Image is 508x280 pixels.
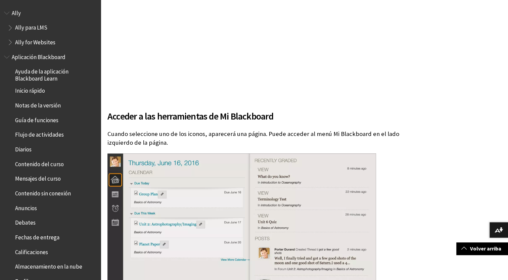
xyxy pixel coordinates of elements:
span: Ally [12,7,21,16]
span: Contenido del curso [15,158,64,168]
span: Calificaciones [15,246,48,255]
nav: Book outline for Anthology Ally Help [4,7,97,48]
p: Cuando seleccione uno de los iconos, aparecerá una página. Puede acceder al menú Mi Blackboard en... [107,130,402,147]
iframe: My Blackboard & the User Menu in the Original Experience [107,10,255,93]
span: Aplicación Blackboard [12,51,65,60]
span: Ally for Websites [15,37,55,46]
span: Anuncios [15,202,37,212]
span: Almacenamiento en la nube [15,261,82,270]
span: Notas de la versión [15,100,61,109]
span: Ally para LMS [15,22,47,31]
span: Contenido sin conexión [15,188,71,197]
span: Ayuda de la aplicación Blackboard Learn [15,66,96,82]
span: Fechas de entrega [15,232,59,241]
span: Guía de funciones [15,114,58,124]
span: Diarios [15,144,32,153]
h2: Acceder a las herramientas de Mi Blackboard [107,101,402,123]
a: Volver arriba [456,242,508,255]
span: Debates [15,217,36,226]
span: Flujo de actividades [15,129,64,138]
span: Inicio rápido [15,85,45,94]
span: Mensajes del curso [15,173,61,182]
